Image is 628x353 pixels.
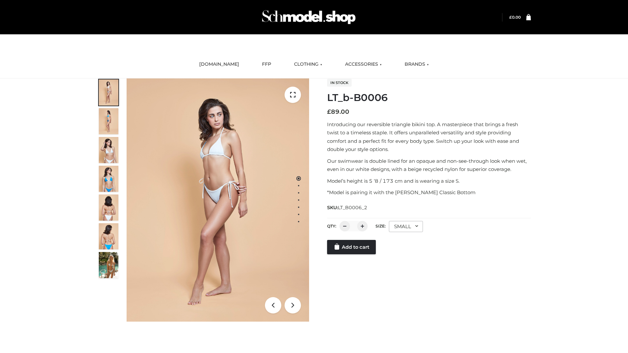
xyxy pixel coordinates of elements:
[327,240,376,254] a: Add to cart
[327,108,349,115] bdi: 89.00
[260,4,358,30] img: Schmodel Admin 964
[327,224,336,228] label: QTY:
[327,177,531,185] p: Model’s height is 5 ‘8 / 173 cm and is wearing a size S.
[509,15,512,20] span: £
[289,57,327,72] a: CLOTHING
[194,57,244,72] a: [DOMAIN_NAME]
[257,57,276,72] a: FFP
[327,120,531,154] p: Introducing our reversible triangle bikini top. A masterpiece that brings a fresh twist to a time...
[327,204,368,211] span: SKU:
[400,57,434,72] a: BRANDS
[375,224,386,228] label: Size:
[99,79,118,106] img: ArielClassicBikiniTop_CloudNine_AzureSky_OW114ECO_1-scaled.jpg
[99,252,118,278] img: Arieltop_CloudNine_AzureSky2.jpg
[327,108,331,115] span: £
[338,205,367,210] span: LT_B0006_2
[99,137,118,163] img: ArielClassicBikiniTop_CloudNine_AzureSky_OW114ECO_3-scaled.jpg
[99,194,118,221] img: ArielClassicBikiniTop_CloudNine_AzureSky_OW114ECO_7-scaled.jpg
[127,78,309,322] img: LT_b-B0006
[327,92,531,104] h1: LT_b-B0006
[327,157,531,174] p: Our swimwear is double lined for an opaque and non-see-through look when wet, even in our white d...
[340,57,387,72] a: ACCESSORIES
[509,15,521,20] a: £0.00
[327,79,352,87] span: In stock
[327,188,531,197] p: *Model is pairing it with the [PERSON_NAME] Classic Bottom
[99,223,118,249] img: ArielClassicBikiniTop_CloudNine_AzureSky_OW114ECO_8-scaled.jpg
[99,108,118,134] img: ArielClassicBikiniTop_CloudNine_AzureSky_OW114ECO_2-scaled.jpg
[99,166,118,192] img: ArielClassicBikiniTop_CloudNine_AzureSky_OW114ECO_4-scaled.jpg
[389,221,423,232] div: SMALL
[509,15,521,20] bdi: 0.00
